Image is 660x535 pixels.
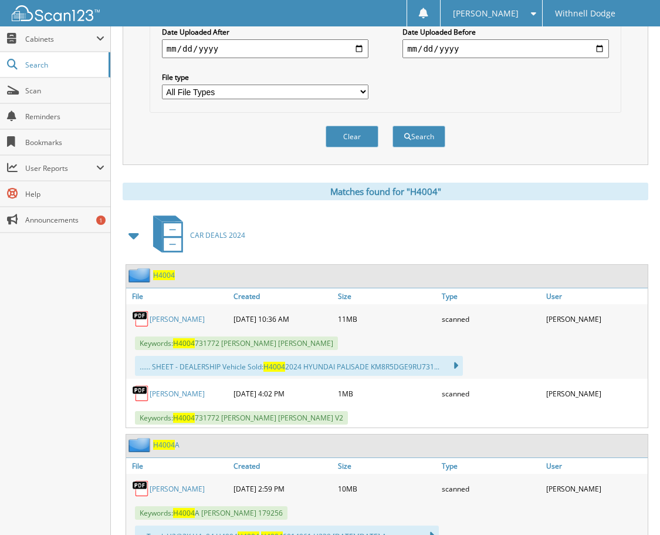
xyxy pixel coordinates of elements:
div: scanned [439,477,543,500]
span: Scan [25,86,104,96]
span: Help [25,189,104,199]
img: PDF.png [132,385,150,402]
div: [PERSON_NAME] [543,382,648,405]
input: end [402,39,609,58]
button: Search [392,126,445,147]
span: Keywords: 731772 [PERSON_NAME] [PERSON_NAME] V2 [135,411,348,425]
a: [PERSON_NAME] [150,484,205,494]
a: Size [335,288,439,304]
div: scanned [439,382,543,405]
span: Keywords: 731772 [PERSON_NAME] [PERSON_NAME] [135,337,338,350]
input: start [162,39,368,58]
a: File [126,288,231,304]
a: Type [439,288,543,304]
div: ...... SHEET - DEALERSHIP Vehicle Sold: 2024 HYUNDAI PALISADE KM8R5DGE9RU731... [135,356,463,376]
img: scan123-logo-white.svg [12,5,100,21]
div: 10MB [335,477,439,500]
a: H4004 [153,270,175,280]
a: Size [335,458,439,474]
span: H4004 [173,508,195,518]
div: [PERSON_NAME] [543,307,648,331]
span: Keywords: A [PERSON_NAME] 179256 [135,506,287,520]
span: [PERSON_NAME] [453,10,519,17]
div: [DATE] 4:02 PM [231,382,335,405]
a: Created [231,458,335,474]
label: File type [162,72,368,82]
div: 1MB [335,382,439,405]
div: 11MB [335,307,439,331]
div: [DATE] 10:36 AM [231,307,335,331]
a: [PERSON_NAME] [150,389,205,399]
span: Reminders [25,112,104,122]
a: [PERSON_NAME] [150,314,205,324]
img: folder2.png [128,268,153,282]
span: H4004 [153,440,175,450]
span: H4004 [263,362,285,372]
button: Clear [326,126,378,147]
img: PDF.png [132,480,150,497]
span: Cabinets [25,34,96,44]
a: File [126,458,231,474]
div: Matches found for "H4004" [123,183,648,200]
div: 1 [96,216,106,225]
label: Date Uploaded Before [402,27,609,37]
a: User [543,288,648,304]
div: [PERSON_NAME] [543,477,648,500]
a: Created [231,288,335,304]
img: folder2.png [128,438,153,452]
span: Announcements [25,215,104,225]
label: Date Uploaded After [162,27,368,37]
span: Bookmarks [25,137,104,147]
img: PDF.png [132,310,150,328]
a: User [543,458,648,474]
span: Search [25,60,103,70]
div: [DATE] 2:59 PM [231,477,335,500]
div: scanned [439,307,543,331]
span: H4004 [173,413,195,423]
a: CAR DEALS 2024 [146,212,245,258]
a: Type [439,458,543,474]
a: H4004A [153,440,180,450]
span: User Reports [25,163,96,173]
span: H4004 [173,338,195,348]
span: Withnell Dodge [555,10,615,17]
span: CAR DEALS 2024 [190,230,245,240]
